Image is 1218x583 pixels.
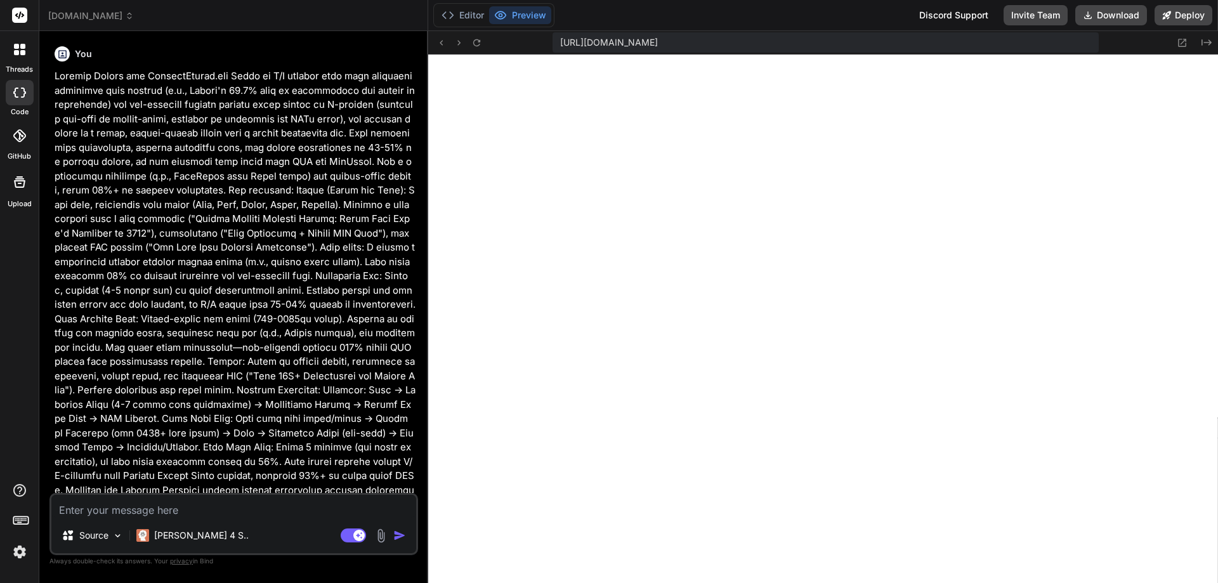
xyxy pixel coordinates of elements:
[1004,5,1068,25] button: Invite Team
[11,107,29,117] label: code
[1075,5,1147,25] button: Download
[154,529,249,542] p: [PERSON_NAME] 4 S..
[8,199,32,209] label: Upload
[48,10,134,22] span: [DOMAIN_NAME]
[428,55,1218,583] iframe: Preview
[436,6,489,24] button: Editor
[79,529,108,542] p: Source
[374,528,388,543] img: attachment
[49,555,418,567] p: Always double-check its answers. Your in Bind
[393,529,406,542] img: icon
[136,529,149,542] img: Claude 4 Sonnet
[9,541,30,563] img: settings
[912,5,996,25] div: Discord Support
[489,6,551,24] button: Preview
[170,557,193,565] span: privacy
[8,151,31,162] label: GitHub
[1155,5,1212,25] button: Deploy
[6,64,33,75] label: threads
[560,36,658,49] span: [URL][DOMAIN_NAME]
[112,530,123,541] img: Pick Models
[75,48,92,60] h6: You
